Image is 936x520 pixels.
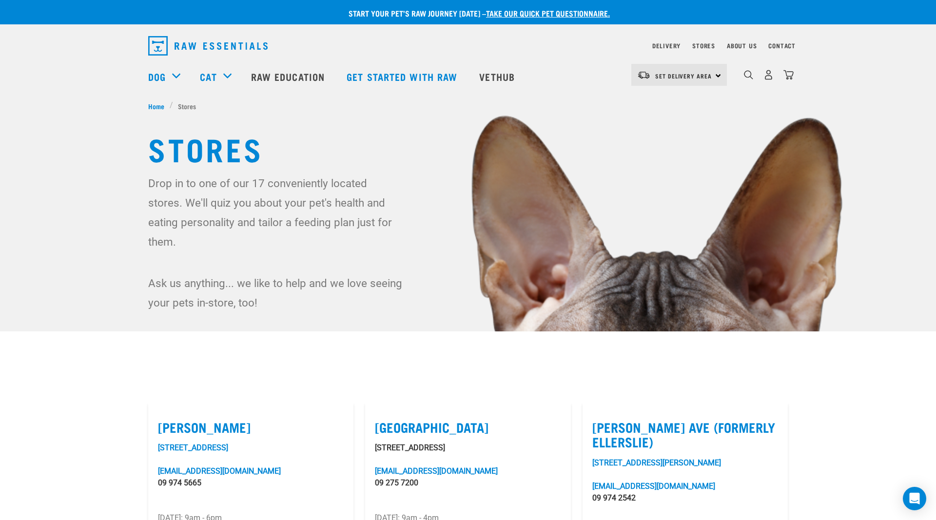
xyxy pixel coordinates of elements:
p: Ask us anything... we like to help and we love seeing your pets in-store, too! [148,273,404,312]
a: Delivery [652,44,681,47]
h1: Stores [148,131,788,166]
a: Home [148,101,170,111]
a: Cat [200,69,216,84]
a: [EMAIL_ADDRESS][DOMAIN_NAME] [158,466,281,476]
p: [STREET_ADDRESS] [375,442,561,454]
a: Stores [692,44,715,47]
a: Raw Education [241,57,337,96]
img: van-moving.png [637,71,650,79]
a: [EMAIL_ADDRESS][DOMAIN_NAME] [592,481,715,491]
a: [STREET_ADDRESS] [158,443,228,452]
a: take our quick pet questionnaire. [486,11,610,15]
div: Open Intercom Messenger [903,487,926,510]
a: 09 974 2542 [592,493,636,502]
img: user.png [763,70,774,80]
a: 09 974 5665 [158,478,201,487]
a: About Us [727,44,757,47]
nav: breadcrumbs [148,101,788,111]
label: [PERSON_NAME] Ave (Formerly Ellerslie) [592,420,778,449]
a: Vethub [469,57,527,96]
a: Get started with Raw [337,57,469,96]
a: Dog [148,69,166,84]
img: home-icon-1@2x.png [744,70,753,79]
a: Contact [768,44,796,47]
label: [PERSON_NAME] [158,420,344,435]
img: Raw Essentials Logo [148,36,268,56]
span: Home [148,101,164,111]
span: Set Delivery Area [655,74,712,77]
img: home-icon@2x.png [783,70,794,80]
a: [EMAIL_ADDRESS][DOMAIN_NAME] [375,466,498,476]
a: [STREET_ADDRESS][PERSON_NAME] [592,458,721,467]
p: Drop in to one of our 17 conveniently located stores. We'll quiz you about your pet's health and ... [148,173,404,251]
a: 09 275 7200 [375,478,418,487]
label: [GEOGRAPHIC_DATA] [375,420,561,435]
nav: dropdown navigation [140,32,796,59]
